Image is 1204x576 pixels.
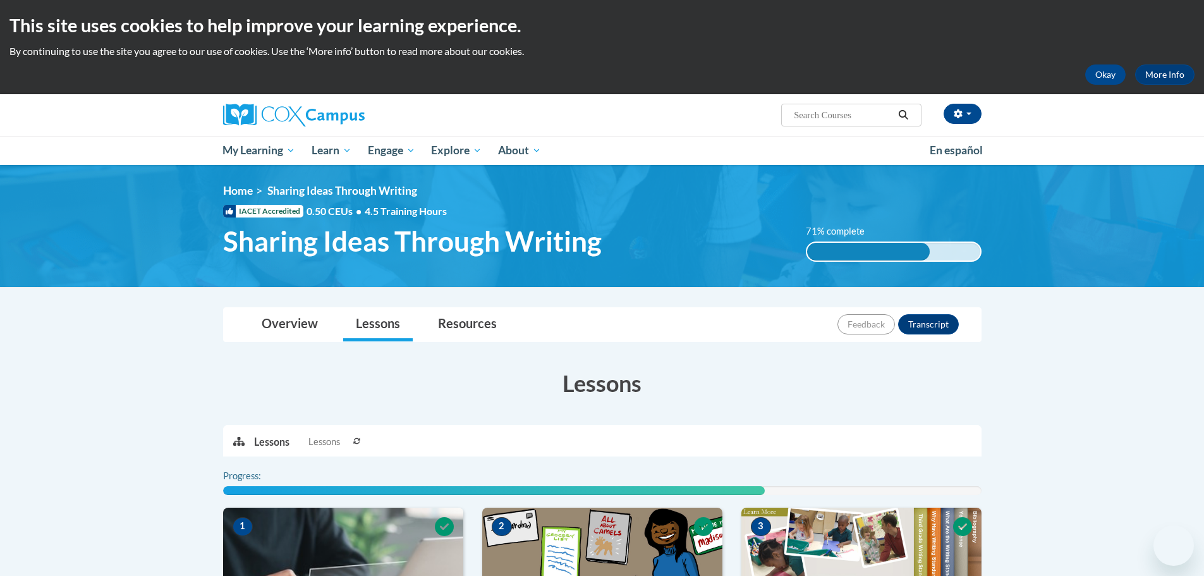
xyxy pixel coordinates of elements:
span: Engage [368,143,415,158]
span: Lessons [308,435,340,449]
p: By continuing to use the site you agree to our use of cookies. Use the ‘More info’ button to read... [9,44,1195,58]
a: Explore [423,136,490,165]
label: 71% complete [806,224,879,238]
span: 1 [233,517,253,536]
a: About [490,136,549,165]
a: En español [921,137,991,164]
span: Sharing Ideas Through Writing [223,224,602,258]
a: My Learning [215,136,304,165]
span: • [356,205,362,217]
button: Okay [1085,64,1126,85]
iframe: Button to launch messaging window [1153,525,1194,566]
span: My Learning [222,143,295,158]
span: Sharing Ideas Through Writing [267,184,417,197]
a: Resources [425,308,509,341]
span: About [498,143,541,158]
a: Overview [249,308,331,341]
img: Cox Campus [223,104,365,126]
label: Progress: [223,469,296,483]
h2: This site uses cookies to help improve your learning experience. [9,13,1195,38]
div: 71% complete [807,243,930,260]
span: Explore [431,143,482,158]
a: Learn [303,136,360,165]
button: Transcript [898,314,959,334]
span: 0.50 CEUs [307,204,365,218]
button: Account Settings [944,104,982,124]
a: Engage [360,136,423,165]
p: Lessons [254,435,289,449]
span: 3 [751,517,771,536]
a: Lessons [343,308,413,341]
span: IACET Accredited [223,205,303,218]
span: Learn [312,143,351,158]
div: Main menu [204,136,1000,165]
span: 4.5 Training Hours [365,205,447,217]
button: Feedback [837,314,895,334]
a: Cox Campus [223,104,463,126]
span: 2 [492,517,512,536]
a: More Info [1135,64,1195,85]
a: Home [223,184,253,197]
input: Search Courses [793,107,894,123]
h3: Lessons [223,367,982,399]
button: Search [894,107,913,123]
span: En español [930,144,983,157]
